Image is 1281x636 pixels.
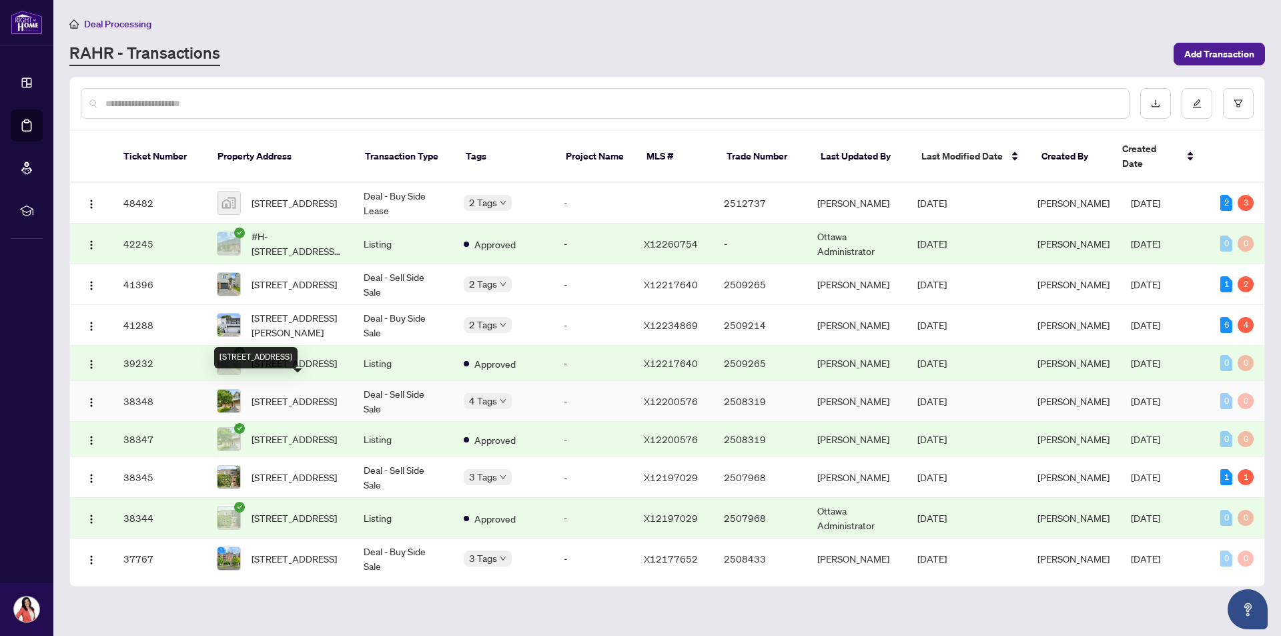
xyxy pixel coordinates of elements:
[555,131,636,183] th: Project Name
[1220,469,1232,485] div: 1
[1037,512,1110,524] span: [PERSON_NAME]
[353,498,453,539] td: Listing
[353,346,453,381] td: Listing
[917,357,947,369] span: [DATE]
[1131,278,1160,290] span: [DATE]
[553,264,633,305] td: -
[252,196,337,210] span: [STREET_ADDRESS]
[218,428,240,450] img: thumbnail-img
[252,229,342,258] span: #H-[STREET_ADDRESS][PERSON_NAME]
[113,131,207,183] th: Ticket Number
[81,548,102,569] button: Logo
[1037,553,1110,565] span: [PERSON_NAME]
[917,433,947,445] span: [DATE]
[1220,510,1232,526] div: 0
[113,264,206,305] td: 41396
[252,394,337,408] span: [STREET_ADDRESS]
[1238,469,1254,485] div: 1
[353,381,453,422] td: Deal - Sell Side Sale
[921,149,1003,164] span: Last Modified Date
[807,457,907,498] td: [PERSON_NAME]
[252,470,337,485] span: [STREET_ADDRESS]
[1174,43,1265,65] button: Add Transaction
[353,539,453,579] td: Deal - Buy Side Sale
[69,19,79,29] span: home
[1238,195,1254,211] div: 3
[1220,393,1232,409] div: 0
[81,466,102,488] button: Logo
[713,224,807,264] td: -
[218,273,240,296] img: thumbnail-img
[716,131,810,183] th: Trade Number
[644,512,698,524] span: X12197029
[1131,553,1160,565] span: [DATE]
[917,319,947,331] span: [DATE]
[113,346,206,381] td: 39232
[84,18,151,30] span: Deal Processing
[553,183,633,224] td: -
[1037,319,1110,331] span: [PERSON_NAME]
[1220,551,1232,567] div: 0
[14,597,39,622] img: Profile Icon
[1238,236,1254,252] div: 0
[252,432,337,446] span: [STREET_ADDRESS]
[81,233,102,254] button: Logo
[807,305,907,346] td: [PERSON_NAME]
[1238,355,1254,371] div: 0
[644,238,698,250] span: X12260754
[500,555,506,562] span: down
[807,381,907,422] td: [PERSON_NAME]
[354,131,455,183] th: Transaction Type
[644,395,698,407] span: X12200576
[81,352,102,374] button: Logo
[469,469,497,485] span: 3 Tags
[86,321,97,332] img: Logo
[917,238,947,250] span: [DATE]
[474,511,516,526] span: Approved
[86,514,97,525] img: Logo
[353,457,453,498] td: Deal - Sell Side Sale
[807,422,907,457] td: [PERSON_NAME]
[1220,236,1232,252] div: 0
[1182,88,1212,119] button: edit
[917,471,947,483] span: [DATE]
[218,466,240,489] img: thumbnail-img
[807,498,907,539] td: Ottawa Administrator
[1131,433,1160,445] span: [DATE]
[1037,357,1110,369] span: [PERSON_NAME]
[113,457,206,498] td: 38345
[353,183,453,224] td: Deal - Buy Side Lease
[1220,431,1232,447] div: 0
[1220,355,1232,371] div: 0
[713,422,807,457] td: 2508319
[1131,471,1160,483] span: [DATE]
[69,42,220,66] a: RAHR - Transactions
[469,276,497,292] span: 2 Tags
[86,473,97,484] img: Logo
[252,310,342,340] span: [STREET_ADDRESS][PERSON_NAME]
[252,277,337,292] span: [STREET_ADDRESS]
[1037,238,1110,250] span: [PERSON_NAME]
[553,422,633,457] td: -
[1223,88,1254,119] button: filter
[353,224,453,264] td: Listing
[218,314,240,336] img: thumbnail-img
[807,539,907,579] td: [PERSON_NAME]
[713,305,807,346] td: 2509214
[713,381,807,422] td: 2508319
[113,183,206,224] td: 48482
[1220,276,1232,292] div: 1
[113,539,206,579] td: 37767
[86,359,97,370] img: Logo
[353,422,453,457] td: Listing
[553,224,633,264] td: -
[500,398,506,404] span: down
[807,264,907,305] td: [PERSON_NAME]
[86,280,97,291] img: Logo
[1037,278,1110,290] span: [PERSON_NAME]
[86,240,97,250] img: Logo
[1037,197,1110,209] span: [PERSON_NAME]
[1131,319,1160,331] span: [DATE]
[500,281,506,288] span: down
[113,305,206,346] td: 41288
